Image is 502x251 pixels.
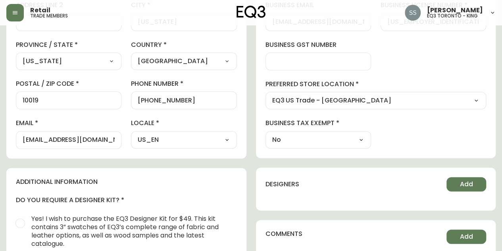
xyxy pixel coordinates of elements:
h5: eq3 toronto - king [427,14,478,18]
span: Add [460,232,473,241]
img: f1b6f2cda6f3b51f95337c5892ce6799 [405,5,421,21]
h4: do you require a designer kit? [16,196,237,205]
h5: trade members [30,14,68,18]
label: country [131,41,237,49]
h4: designers [265,180,299,189]
h4: comments [265,230,302,238]
label: business tax exempt [265,119,371,127]
label: preferred store location [265,80,487,89]
label: locale [131,119,237,127]
span: Add [460,180,473,189]
span: [PERSON_NAME] [427,7,483,14]
span: Yes! I wish to purchase the EQ3 Designer Kit for $49. This kit contains 3” swatches of EQ3’s comp... [31,214,231,248]
label: phone number [131,79,237,88]
span: Retail [30,7,50,14]
label: business gst number [265,41,371,49]
label: province / state [16,41,121,49]
img: logo [237,6,266,18]
button: Add [446,230,486,244]
label: email [16,119,121,127]
label: postal / zip code [16,79,121,88]
h4: additional information [16,178,237,186]
button: Add [446,177,486,191]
